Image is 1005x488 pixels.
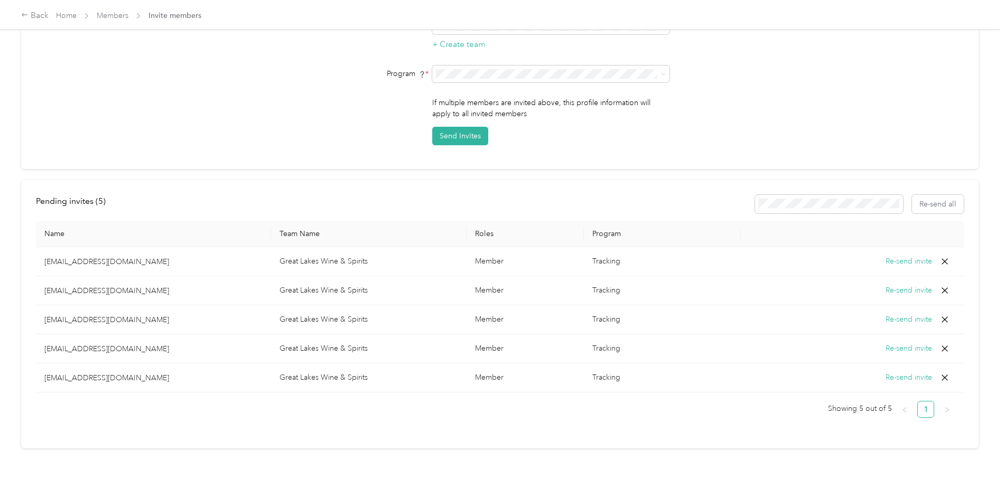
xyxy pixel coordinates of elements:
th: Program [584,221,740,247]
button: Re-send invite [886,372,932,383]
div: Back [21,10,49,22]
li: Previous Page [896,401,913,418]
th: Roles [467,221,584,247]
a: Home [56,11,77,20]
div: left-menu [36,195,113,213]
p: [EMAIL_ADDRESS][DOMAIN_NAME] [44,314,263,325]
span: Great Lakes Wine & Spirits [280,373,368,382]
button: Re-send invite [886,343,932,354]
div: info-bar [36,195,964,213]
span: Tracking [592,315,620,324]
span: Great Lakes Wine & Spirits [280,344,368,353]
span: Tracking [592,286,620,295]
span: Member [475,286,504,295]
span: Tracking [592,373,620,382]
button: Re-send invite [886,314,932,325]
span: Member [475,315,504,324]
iframe: Everlance-gr Chat Button Frame [946,429,1005,488]
span: ( 5 ) [96,196,106,206]
span: Great Lakes Wine & Spirits [280,286,368,295]
p: [EMAIL_ADDRESS][DOMAIN_NAME] [44,343,263,354]
span: Tracking [592,257,620,266]
span: Great Lakes Wine & Spirits [280,315,368,324]
span: Member [475,344,504,353]
span: Member [475,373,504,382]
button: Re-send invite [886,256,932,267]
li: Next Page [938,401,955,418]
button: Send Invites [432,127,488,145]
div: Program [296,68,429,79]
span: Showing 5 out of 5 [828,401,892,417]
button: right [938,401,955,418]
p: [EMAIL_ADDRESS][DOMAIN_NAME] [44,285,263,296]
p: [EMAIL_ADDRESS][DOMAIN_NAME] [44,372,263,383]
a: 1 [918,401,934,417]
span: right [944,407,950,413]
p: If multiple members are invited above, this profile information will apply to all invited members [432,97,669,119]
p: [EMAIL_ADDRESS][DOMAIN_NAME] [44,256,263,267]
span: Great Lakes Wine & Spirits [280,257,368,266]
button: left [896,401,913,418]
span: Pending invites [36,196,106,206]
th: Name [36,221,271,247]
button: + Create team [432,38,486,51]
span: Tracking [592,344,620,353]
a: Members [97,11,128,20]
th: Team Name [271,221,467,247]
button: Re-send invite [886,285,932,296]
div: Resend all invitations [755,195,964,213]
span: Member [475,257,504,266]
li: 1 [917,401,934,418]
button: Re-send all [912,195,964,213]
span: left [901,407,908,413]
span: Invite members [148,10,201,21]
